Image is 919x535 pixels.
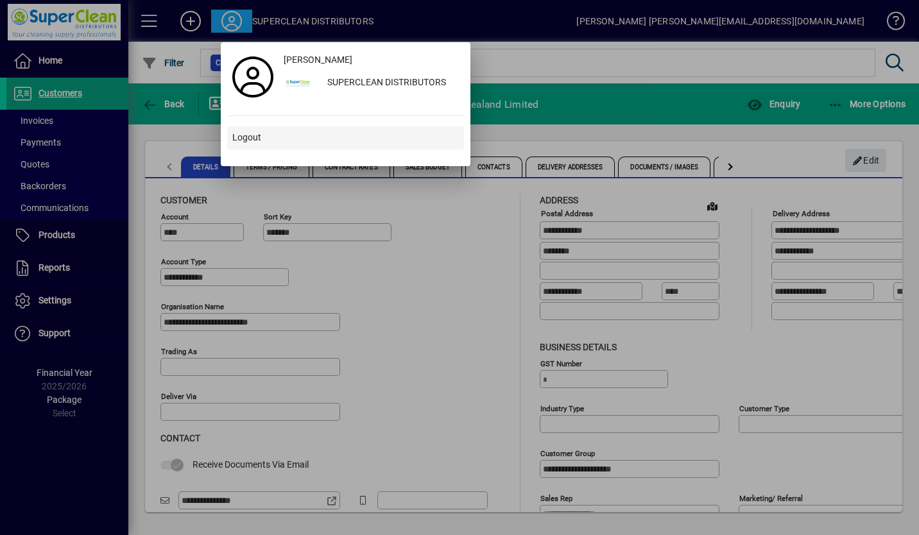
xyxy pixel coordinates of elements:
button: Logout [227,126,464,149]
button: SUPERCLEAN DISTRIBUTORS [279,72,464,95]
a: [PERSON_NAME] [279,49,464,72]
div: SUPERCLEAN DISTRIBUTORS [317,72,464,95]
a: Profile [227,65,279,89]
span: Logout [232,131,261,144]
span: [PERSON_NAME] [284,53,352,67]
